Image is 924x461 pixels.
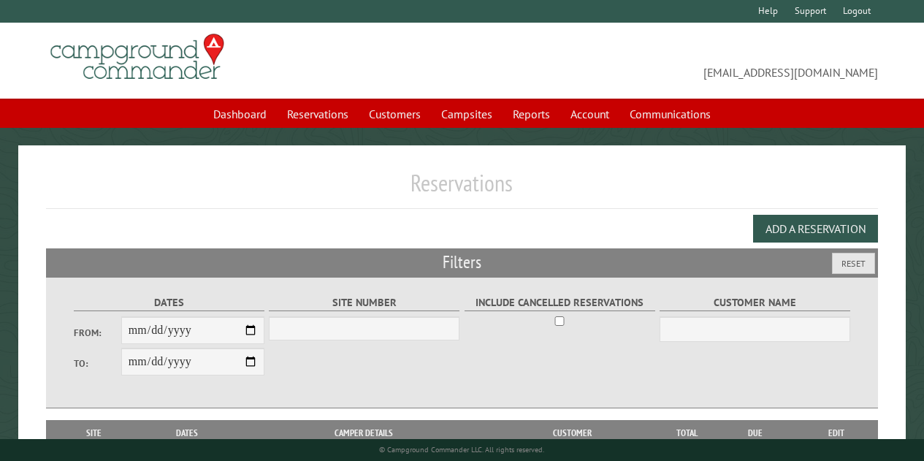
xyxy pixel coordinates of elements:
button: Add a Reservation [753,215,878,243]
th: Total [658,420,717,446]
th: Dates [134,420,240,446]
th: Edit [794,420,877,446]
h1: Reservations [46,169,878,209]
th: Customer [487,420,658,446]
a: Reservations [278,100,357,128]
th: Site [53,420,134,446]
a: Dashboard [205,100,275,128]
label: To: [74,357,121,370]
th: Camper Details [240,420,487,446]
label: Customer Name [660,294,850,311]
a: Campsites [432,100,501,128]
a: Communications [621,100,719,128]
a: Customers [360,100,429,128]
small: © Campground Commander LLC. All rights reserved. [379,445,544,454]
a: Account [562,100,618,128]
span: [EMAIL_ADDRESS][DOMAIN_NAME] [462,40,878,81]
a: Reports [504,100,559,128]
label: Dates [74,294,264,311]
button: Reset [832,253,875,274]
label: From: [74,326,121,340]
label: Include Cancelled Reservations [465,294,655,311]
label: Site Number [269,294,459,311]
img: Campground Commander [46,28,229,85]
th: Due [717,420,795,446]
h2: Filters [46,248,878,276]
